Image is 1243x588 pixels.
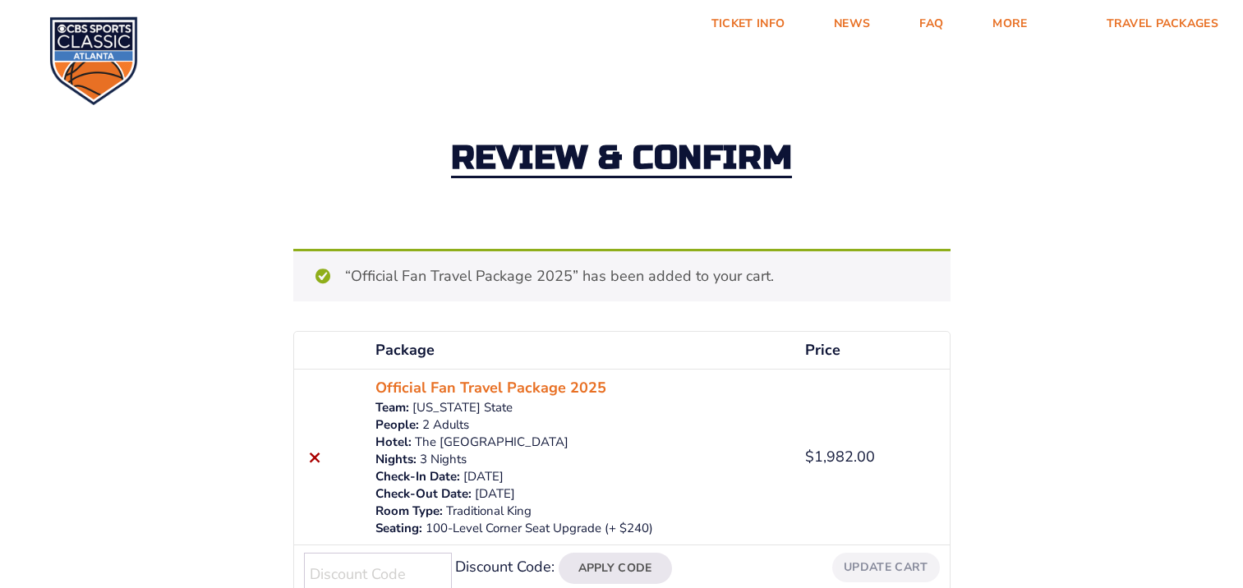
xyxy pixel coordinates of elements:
[375,468,460,485] dt: Check-In Date:
[375,485,472,503] dt: Check-Out Date:
[375,520,785,537] p: 100-Level Corner Seat Upgrade (+ $240)
[375,503,443,520] dt: Room Type:
[559,553,672,584] button: Apply Code
[451,141,793,178] h2: Review & Confirm
[375,485,785,503] p: [DATE]
[832,553,939,581] button: Update cart
[795,332,949,369] th: Price
[49,16,138,105] img: CBS Sports Classic
[805,447,875,466] bdi: 1,982.00
[375,377,606,399] a: Official Fan Travel Package 2025
[375,416,785,434] p: 2 Adults
[375,416,419,434] dt: People:
[375,468,785,485] p: [DATE]
[375,399,409,416] dt: Team:
[375,399,785,416] p: [US_STATE] State
[366,332,795,369] th: Package
[375,451,417,468] dt: Nights:
[375,520,422,537] dt: Seating:
[375,503,785,520] p: Traditional King
[805,447,814,466] span: $
[304,446,326,468] a: Remove this item
[375,434,785,451] p: The [GEOGRAPHIC_DATA]
[455,557,555,577] label: Discount Code:
[375,434,412,451] dt: Hotel:
[375,451,785,468] p: 3 Nights
[293,249,951,301] div: “Official Fan Travel Package 2025” has been added to your cart.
